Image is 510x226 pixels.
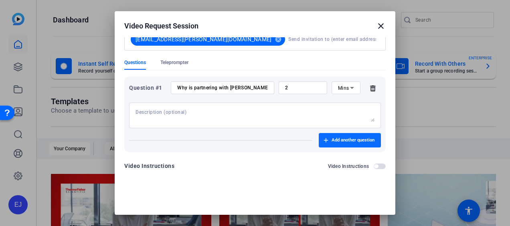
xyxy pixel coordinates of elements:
mat-icon: cancel [271,36,285,43]
span: Mins [338,85,349,91]
button: Add another question [319,133,381,147]
div: Video Instructions [124,161,174,171]
div: Video Request Session [124,21,386,31]
input: Send invitation to (enter email address here) [288,31,376,47]
input: Enter your question here [177,85,268,91]
span: [EMAIL_ADDRESS][PERSON_NAME][DOMAIN_NAME] [136,35,271,43]
span: Questions [124,59,146,66]
mat-icon: close [376,21,386,31]
input: Time [285,85,321,91]
span: Teleprompter [160,59,188,66]
div: Question #1 [129,83,166,93]
span: Add another question [332,137,374,143]
h2: Video Instructions [328,163,369,169]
